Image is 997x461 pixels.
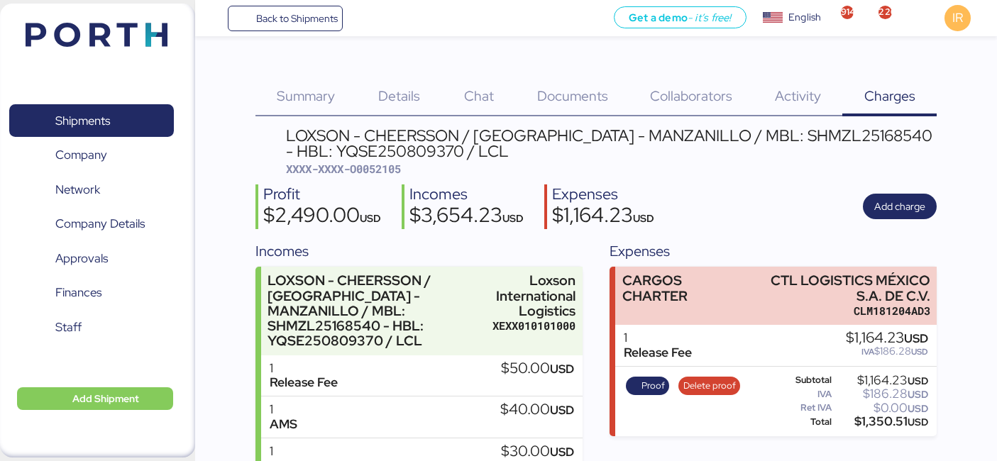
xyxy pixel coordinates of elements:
span: USD [550,444,574,460]
div: Release Fee [270,375,338,390]
a: Approvals [9,242,174,274]
div: Incomes [255,240,583,262]
span: USD [633,211,654,225]
a: Shipments [9,104,174,137]
div: $3,654.23 [409,205,524,229]
span: Collaborators [650,87,732,105]
span: Shipments [55,111,110,131]
div: 1 [270,361,338,376]
div: $1,164.23 [846,331,928,346]
div: $1,164.23 [552,205,654,229]
div: LOXSON - CHEERSSON / [GEOGRAPHIC_DATA] - MANZANILLO / MBL: SHMZL25168540 - HBL: YQSE250809370 / LCL [268,273,485,348]
div: $1,350.51 [834,416,929,427]
span: USD [904,331,928,346]
span: USD [550,361,574,377]
div: $1,164.23 [834,375,929,386]
div: Ret IVA [775,403,832,413]
div: XEXX010101000 [492,318,575,333]
span: IVA [861,346,874,357]
a: Back to Shipments [228,6,343,31]
div: $30.00 [501,444,574,460]
div: AMS [270,417,297,432]
span: Company [55,145,107,165]
div: $2,490.00 [263,205,381,229]
div: IVA [775,389,832,399]
div: Expenses [610,240,937,262]
div: Release Fee [624,345,692,360]
button: Menu [204,6,228,30]
div: Incomes [409,184,524,205]
a: Company Details [9,208,174,240]
a: Staff [9,311,174,343]
button: Add Shipment [17,387,173,410]
button: Delete proof [678,377,740,395]
span: Staff [55,317,82,338]
span: Summary [277,87,335,105]
span: Details [378,87,420,105]
div: 1 [270,402,297,417]
div: CLM181204AD3 [745,304,930,318]
div: Expenses [552,184,654,205]
div: $186.28 [834,389,929,399]
a: Network [9,173,174,206]
div: $0.00 [834,403,929,413]
div: Subtotal [775,375,832,385]
span: XXXX-XXXX-O0052105 [286,162,401,176]
span: USD [908,416,928,428]
span: Finances [55,282,101,303]
span: USD [908,374,928,387]
button: Proof [626,377,670,395]
span: USD [908,402,928,415]
div: LOXSON - CHEERSSON / [GEOGRAPHIC_DATA] - MANZANILLO / MBL: SHMZL25168540 - HBL: YQSE250809370 / LCL [286,128,937,160]
span: USD [908,388,928,401]
span: Back to Shipments [256,10,338,27]
span: USD [502,211,524,225]
span: Approvals [55,248,108,269]
span: Add Shipment [72,390,139,407]
span: USD [360,211,381,225]
a: Company [9,139,174,172]
span: Charges [864,87,915,105]
span: Company Details [55,213,145,234]
div: English [788,10,821,25]
div: Total [775,417,832,427]
span: Proof [641,378,665,394]
a: Finances [9,277,174,309]
div: Profit [263,184,381,205]
div: CARGOS CHARTER [622,273,739,303]
div: $50.00 [501,361,574,377]
span: IR [952,9,963,27]
span: Activity [775,87,821,105]
span: Chat [464,87,494,105]
div: 1 [624,331,692,345]
div: Loxson International Logistics [492,273,575,318]
span: Delete proof [683,378,736,394]
span: Documents [537,87,608,105]
span: USD [911,346,928,357]
span: Network [55,179,100,200]
span: USD [550,402,574,418]
button: Add charge [863,194,937,219]
div: 1 [270,444,380,459]
div: $186.28 [846,346,928,357]
span: Add charge [874,198,925,215]
div: CTL LOGISTICS MÉXICO S.A. DE C.V. [745,273,930,303]
div: $40.00 [500,402,574,418]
